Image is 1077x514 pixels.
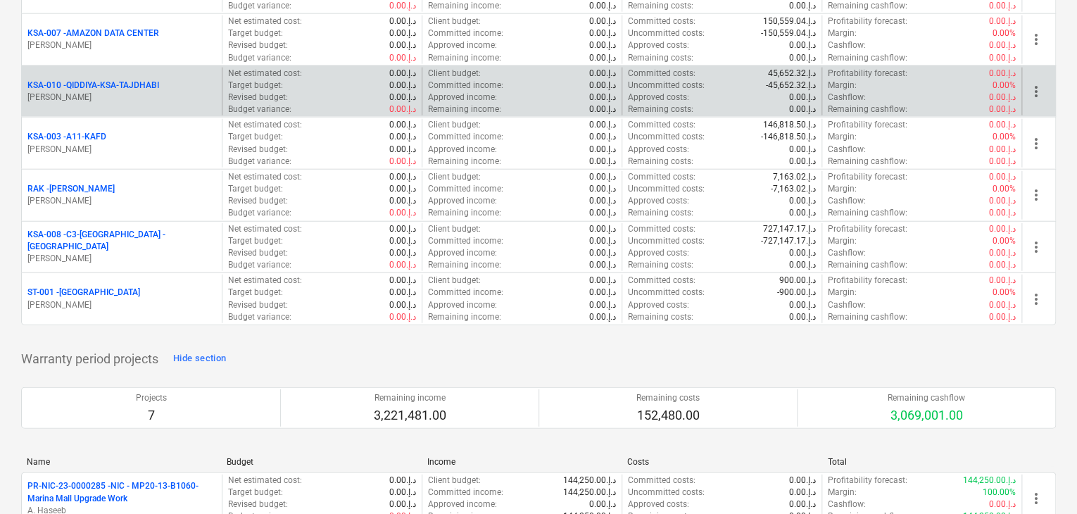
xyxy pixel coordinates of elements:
[428,39,497,51] p: Approved income :
[628,144,689,156] p: Approved costs :
[428,68,481,80] p: Client budget :
[389,68,416,80] p: 0.00د.إ.‏
[228,487,283,499] p: Target budget :
[789,195,816,207] p: 0.00د.إ.‏
[389,287,416,299] p: 0.00د.إ.‏
[989,52,1016,64] p: 0.00د.إ.‏
[993,183,1016,195] p: 0.00%
[773,171,816,183] p: 7,163.02د.إ.‏
[828,15,907,27] p: Profitability forecast :
[428,171,481,183] p: Client budget :
[828,311,907,323] p: Remaining cashflow :
[428,144,497,156] p: Approved income :
[428,475,481,487] p: Client budget :
[789,156,816,168] p: 0.00د.إ.‏
[828,92,866,104] p: Cashflow :
[589,195,616,207] p: 0.00د.إ.‏
[628,131,705,143] p: Uncommitted costs :
[228,52,291,64] p: Budget variance :
[589,52,616,64] p: 0.00د.إ.‏
[628,80,705,92] p: Uncommitted costs :
[828,207,907,219] p: Remaining cashflow :
[589,299,616,311] p: 0.00د.إ.‏
[789,299,816,311] p: 0.00د.إ.‏
[766,80,816,92] p: -45,652.32د.إ.‏
[389,235,416,247] p: 0.00د.إ.‏
[21,351,158,368] p: Warranty period projects
[993,131,1016,143] p: 0.00%
[228,223,302,235] p: Net estimated cost :
[228,259,291,271] p: Budget variance :
[828,457,1016,467] div: Total
[628,247,689,259] p: Approved costs :
[627,457,816,467] div: Costs
[628,259,693,271] p: Remaining costs :
[428,299,497,311] p: Approved income :
[228,247,288,259] p: Revised budget :
[628,275,695,287] p: Committed costs :
[428,27,503,39] p: Committed income :
[761,131,816,143] p: -146,818.50د.إ.‏
[763,223,816,235] p: 727,147.17د.إ.‏
[389,299,416,311] p: 0.00د.إ.‏
[27,287,140,299] p: ST-001 - [GEOGRAPHIC_DATA]
[789,487,816,499] p: 0.00د.إ.‏
[228,156,291,168] p: Budget variance :
[828,144,866,156] p: Cashflow :
[389,80,416,92] p: 0.00د.إ.‏
[989,39,1016,51] p: 0.00د.إ.‏
[828,299,866,311] p: Cashflow :
[763,119,816,131] p: 146,818.50د.إ.‏
[428,92,497,104] p: Approved income :
[389,183,416,195] p: 0.00د.إ.‏
[628,311,693,323] p: Remaining costs :
[563,487,616,499] p: 144,250.00د.إ.‏
[763,15,816,27] p: 150,559.04د.إ.‏
[628,119,695,131] p: Committed costs :
[789,499,816,510] p: 0.00د.إ.‏
[374,392,446,404] p: Remaining income
[628,183,705,195] p: Uncommitted costs :
[828,275,907,287] p: Profitability forecast :
[589,15,616,27] p: 0.00د.إ.‏
[428,287,503,299] p: Committed income :
[628,207,693,219] p: Remaining costs :
[428,195,497,207] p: Approved income :
[828,287,857,299] p: Margin :
[628,15,695,27] p: Committed costs :
[227,457,415,467] div: Budget
[828,52,907,64] p: Remaining cashflow :
[963,475,1016,487] p: 144,250.00د.إ.‏
[228,68,302,80] p: Net estimated cost :
[228,235,283,247] p: Target budget :
[628,156,693,168] p: Remaining costs :
[789,311,816,323] p: 0.00د.إ.‏
[1007,446,1077,514] div: Chat Widget
[589,92,616,104] p: 0.00د.إ.‏
[993,80,1016,92] p: 0.00%
[389,156,416,168] p: 0.00د.إ.‏
[589,104,616,115] p: 0.00د.إ.‏
[27,229,216,253] p: KSA-008 - C3-[GEOGRAPHIC_DATA] -[GEOGRAPHIC_DATA]
[428,499,497,510] p: Approved income :
[989,247,1016,259] p: 0.00د.إ.‏
[628,499,689,510] p: Approved costs :
[228,475,302,487] p: Net estimated cost :
[428,247,497,259] p: Approved income :
[228,144,288,156] p: Revised budget :
[789,144,816,156] p: 0.00د.إ.‏
[228,195,288,207] p: Revised budget :
[989,299,1016,311] p: 0.00د.إ.‏
[428,15,481,27] p: Client budget :
[828,171,907,183] p: Profitability forecast :
[989,15,1016,27] p: 0.00د.إ.‏
[374,407,446,424] p: 3,221,481.00
[628,287,705,299] p: Uncommitted costs :
[828,27,857,39] p: Margin :
[828,499,866,510] p: Cashflow :
[428,119,481,131] p: Client budget :
[761,27,816,39] p: -150,559.04د.إ.‏
[389,39,416,51] p: 0.00د.إ.‏
[136,407,167,424] p: 7
[228,287,283,299] p: Target budget :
